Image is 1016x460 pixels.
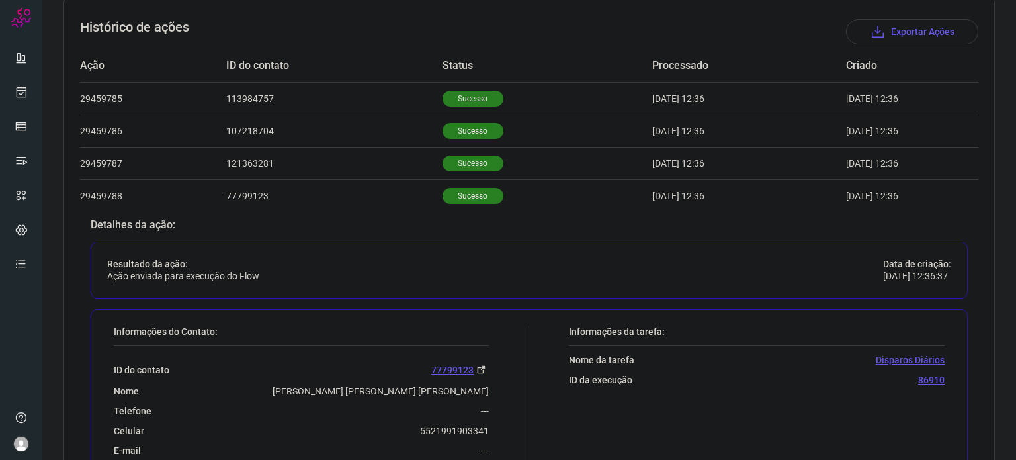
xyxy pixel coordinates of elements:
p: --- [481,405,489,417]
td: 121363281 [226,147,443,179]
p: Telefone [114,405,151,417]
h3: Histórico de ações [80,19,189,44]
td: [DATE] 12:36 [846,82,939,115]
td: Status [443,50,652,82]
p: Disparos Diários [876,354,945,366]
p: Sucesso [443,91,503,107]
p: Nome [114,385,139,397]
p: Sucesso [443,123,503,139]
td: [DATE] 12:36 [652,179,846,212]
td: 107218704 [226,115,443,147]
p: Data de criação: [883,258,951,270]
p: Resultado da ação: [107,258,259,270]
p: [DATE] 12:36:37 [883,270,951,282]
p: 5521991903341 [420,425,489,437]
p: Sucesso [443,188,503,204]
p: [PERSON_NAME] [PERSON_NAME] [PERSON_NAME] [273,385,489,397]
td: [DATE] 12:36 [846,147,939,179]
p: Informações da tarefa: [569,326,945,338]
td: 113984757 [226,82,443,115]
td: [DATE] 12:36 [846,115,939,147]
td: 77799123 [226,179,443,212]
p: --- [481,445,489,457]
td: [DATE] 12:36 [652,82,846,115]
td: Ação [80,50,226,82]
img: Logo [11,8,31,28]
p: Sucesso [443,156,503,171]
a: 77799123 [431,362,489,377]
p: Informações do Contato: [114,326,489,338]
td: ID do contato [226,50,443,82]
p: Nome da tarefa [569,354,634,366]
p: ID do contato [114,364,169,376]
td: 29459788 [80,179,226,212]
p: 86910 [918,374,945,386]
p: E-mail [114,445,141,457]
img: avatar-user-boy.jpg [13,436,29,452]
td: Criado [846,50,939,82]
td: Processado [652,50,846,82]
td: 29459787 [80,147,226,179]
p: Detalhes da ação: [91,219,968,231]
td: [DATE] 12:36 [652,147,846,179]
td: [DATE] 12:36 [846,179,939,212]
button: Exportar Ações [846,19,978,44]
td: [DATE] 12:36 [652,115,846,147]
td: 29459785 [80,82,226,115]
td: 29459786 [80,115,226,147]
p: Ação enviada para execução do Flow [107,270,259,282]
p: Celular [114,425,144,437]
p: ID da execução [569,374,632,386]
